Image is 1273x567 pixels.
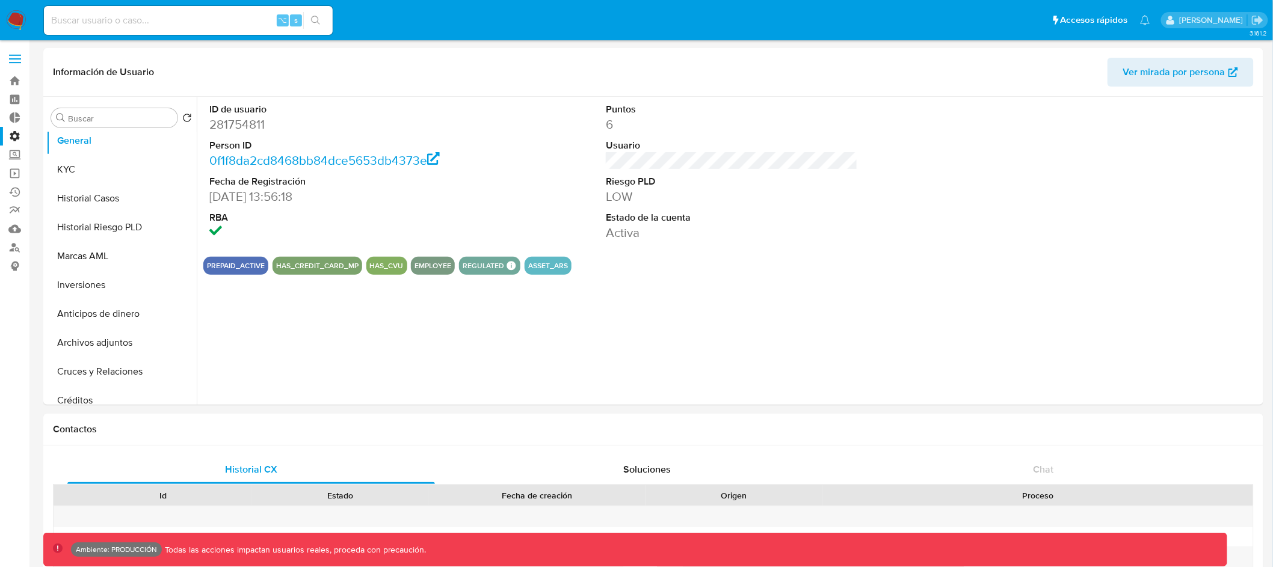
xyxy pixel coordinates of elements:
p: Todas las acciones impactan usuarios reales, proceda con precaución. [162,544,427,556]
div: Estado [260,489,420,501]
p: diego.assum@mercadolibre.com [1179,14,1247,26]
div: Id [83,489,243,501]
dd: [DATE] 13:56:18 [209,188,461,205]
dt: Puntos [606,103,858,116]
span: ⌥ [278,14,287,26]
div: Fecha de creación [437,489,637,501]
button: Inversiones [46,271,197,299]
span: Soluciones [624,462,671,476]
button: Historial Casos [46,184,197,213]
dd: Activa [606,224,858,241]
input: Buscar [68,113,173,124]
dt: Fecha de Registración [209,175,461,188]
button: Créditos [46,386,197,415]
dt: Estado de la cuenta [606,211,858,224]
span: Ver mirada por persona [1123,58,1225,87]
h1: Contactos [53,423,1254,435]
button: Cruces y Relaciones [46,357,197,386]
dt: Usuario [606,139,858,152]
button: Buscar [56,113,66,123]
dd: LOW [606,188,858,205]
h1: Información de Usuario [53,66,154,78]
div: Proceso [831,489,1245,501]
button: Anticipos de dinero [46,299,197,328]
button: Historial Riesgo PLD [46,213,197,242]
button: search-icon [303,12,328,29]
a: 0f1f8da2cd8468bb84dce5653db4373e [209,152,440,169]
dd: 281754811 [209,116,461,133]
span: Accesos rápidos [1061,14,1128,26]
dt: Riesgo PLD [606,175,858,188]
p: Ambiente: PRODUCCIÓN [76,547,157,552]
button: Marcas AML [46,242,197,271]
input: Buscar usuario o caso... [44,13,333,28]
dt: RBA [209,211,461,224]
dt: Person ID [209,139,461,152]
span: Chat [1034,462,1054,476]
dt: ID de usuario [209,103,461,116]
a: Notificaciones [1140,15,1150,25]
button: Volver al orden por defecto [182,113,192,126]
dd: 6 [606,116,858,133]
button: KYC [46,155,197,184]
button: Archivos adjuntos [46,328,197,357]
div: Origen [654,489,814,501]
span: s [294,14,298,26]
button: General [46,126,197,155]
button: Ver mirada por persona [1108,58,1254,87]
a: Salir [1251,14,1264,26]
span: Historial CX [225,462,277,476]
